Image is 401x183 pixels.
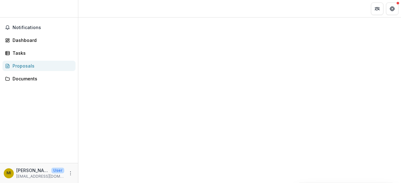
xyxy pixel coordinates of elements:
button: Notifications [3,23,76,33]
div: Proposals [13,63,70,69]
button: More [67,170,74,177]
span: Notifications [13,25,73,30]
button: Get Help [386,3,398,15]
p: [PERSON_NAME] [16,167,49,174]
a: Tasks [3,48,76,58]
div: Mohd Irfan [7,171,11,175]
div: Dashboard [13,37,70,43]
div: Documents [13,75,70,82]
p: User [51,168,64,173]
a: Dashboard [3,35,76,45]
button: Partners [371,3,383,15]
div: Tasks [13,50,70,56]
a: Proposals [3,61,76,71]
p: [EMAIL_ADDRESS][DOMAIN_NAME] [16,174,64,179]
a: Documents [3,74,76,84]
